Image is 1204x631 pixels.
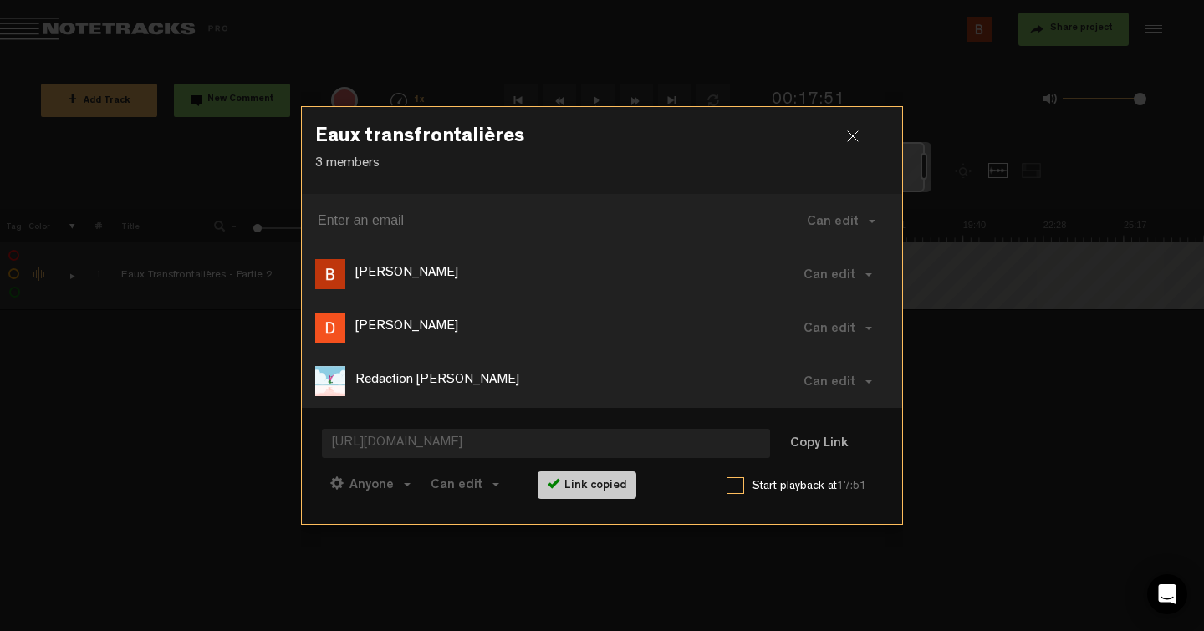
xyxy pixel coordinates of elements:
button: Anyone [322,464,419,504]
h3: Eaux transfrontalières [315,127,889,154]
span: [URL][DOMAIN_NAME] [322,429,770,458]
div: Link copied [538,471,636,499]
button: Can edit [790,201,892,241]
p: 3 members [315,155,889,174]
img: ACg8ocIhHckoCvUCRNgx4ZjNu5deow3CQvX2KgfmZ_1PLyIXPftHHw=s96-c [315,366,345,396]
button: Can edit [787,361,889,401]
button: Can edit [787,254,889,294]
span: Can edit [804,376,855,389]
p: [PERSON_NAME] [355,318,458,337]
input: Enter an email [318,207,768,234]
label: Start playback at [752,478,882,495]
div: Open Intercom Messenger [1147,574,1187,614]
p: Redaction [PERSON_NAME] [355,371,519,390]
button: Can edit [422,464,508,504]
img: ACg8ocI4VvrxwKjiCJLrmHPT4aOUnZ60Dahjxn_rAXPgnC0s0O4TQg=s96-c [315,259,345,289]
button: Can edit [787,308,889,348]
p: [PERSON_NAME] [355,264,458,283]
span: Can edit [804,269,855,282]
span: Can edit [807,216,859,229]
img: ACg8ocKsSqwEH-CUJzs8eMD2qo5CU_PaXcxQyBKLzJERB0xYaRYu-w=s96-c [315,313,345,343]
span: 17:51 [837,481,866,492]
span: Anyone [349,479,394,492]
button: Copy Link [773,428,865,461]
span: Can edit [431,479,482,492]
span: Can edit [804,323,855,336]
